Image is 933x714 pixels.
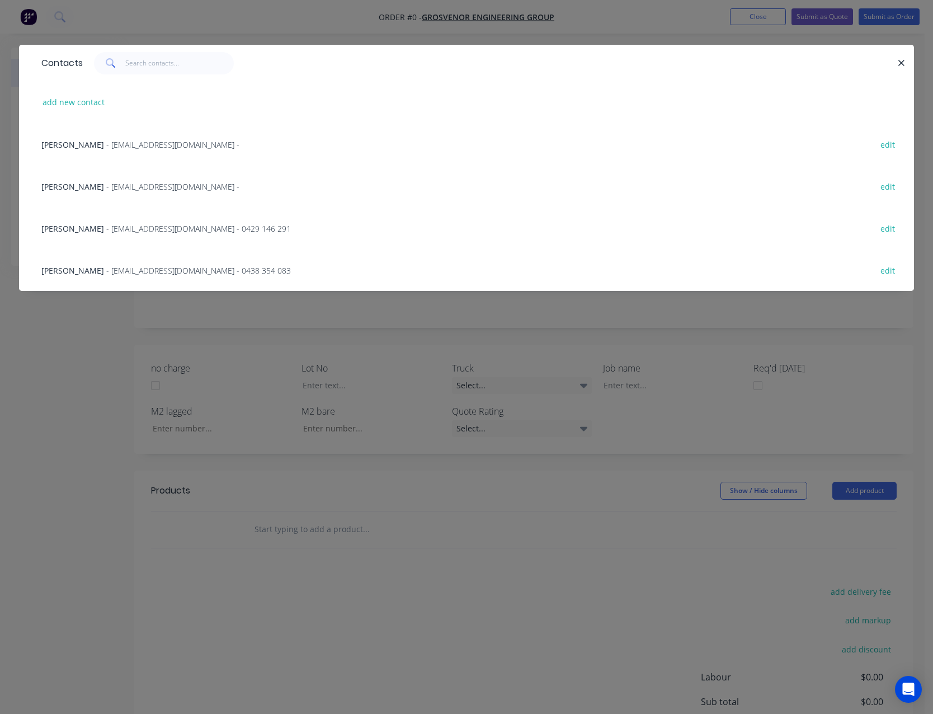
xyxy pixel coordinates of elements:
div: Open Intercom Messenger [895,676,922,703]
span: [PERSON_NAME] [41,223,104,234]
div: Contacts [36,45,83,81]
span: [PERSON_NAME] [41,265,104,276]
span: - [EMAIL_ADDRESS][DOMAIN_NAME] - [106,181,239,192]
button: edit [874,262,901,278]
span: [PERSON_NAME] [41,181,104,192]
button: edit [874,220,901,236]
span: - [EMAIL_ADDRESS][DOMAIN_NAME] - [106,139,239,150]
span: - [EMAIL_ADDRESS][DOMAIN_NAME] - 0429 146 291 [106,223,291,234]
button: edit [874,137,901,152]
span: [PERSON_NAME] [41,139,104,150]
input: Search contacts... [125,52,234,74]
button: edit [874,178,901,194]
button: add new contact [37,95,111,110]
span: - [EMAIL_ADDRESS][DOMAIN_NAME] - 0438 354 083 [106,265,291,276]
